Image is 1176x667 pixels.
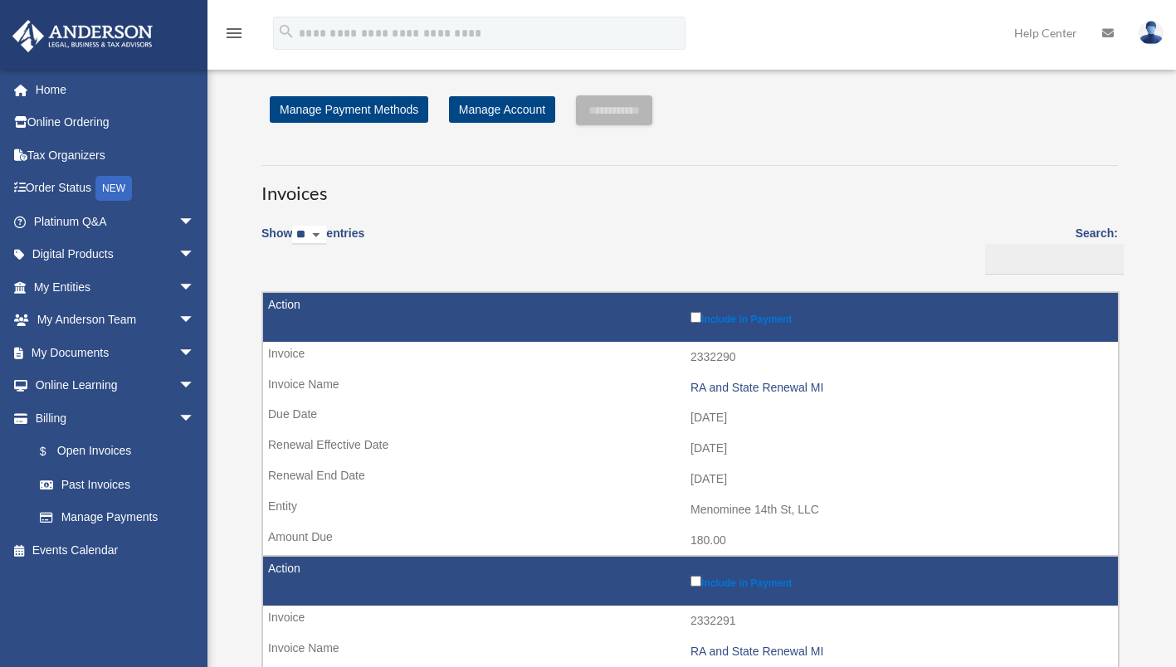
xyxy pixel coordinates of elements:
td: Menominee 14th St, LLC [263,494,1118,526]
span: arrow_drop_down [178,238,212,272]
a: Online Ordering [12,106,220,139]
a: Digital Productsarrow_drop_down [12,238,220,271]
a: Tax Organizers [12,139,220,172]
label: Include in Payment [690,572,1110,589]
input: Search: [985,244,1124,275]
a: $Open Invoices [23,435,203,469]
a: Platinum Q&Aarrow_drop_down [12,205,220,238]
span: arrow_drop_down [178,402,212,436]
select: Showentries [292,226,326,245]
span: $ [49,441,57,462]
img: Anderson Advisors Platinum Portal [7,20,158,52]
td: [DATE] [263,433,1118,465]
a: Events Calendar [12,533,220,567]
label: Show entries [261,223,364,261]
span: arrow_drop_down [178,205,212,239]
input: Include in Payment [690,312,701,323]
span: arrow_drop_down [178,304,212,338]
a: Manage Payment Methods [270,96,428,123]
a: My Entitiesarrow_drop_down [12,270,220,304]
td: 180.00 [263,525,1118,557]
a: Past Invoices [23,468,212,501]
input: Include in Payment [690,576,701,587]
i: menu [224,23,244,43]
a: Billingarrow_drop_down [12,402,212,435]
div: RA and State Renewal MI [690,381,1110,395]
label: Include in Payment [690,309,1110,325]
a: Home [12,73,220,106]
span: arrow_drop_down [178,369,212,403]
a: Order StatusNEW [12,172,220,206]
span: arrow_drop_down [178,270,212,304]
a: Manage Payments [23,501,212,534]
td: 2332290 [263,342,1118,373]
div: NEW [95,176,132,201]
label: Search: [979,223,1118,275]
td: [DATE] [263,464,1118,495]
td: 2332291 [263,606,1118,637]
a: Online Learningarrow_drop_down [12,369,220,402]
a: My Documentsarrow_drop_down [12,336,220,369]
i: search [277,22,295,41]
img: User Pic [1139,21,1164,45]
td: [DATE] [263,402,1118,434]
span: arrow_drop_down [178,336,212,370]
a: menu [224,29,244,43]
a: My Anderson Teamarrow_drop_down [12,304,220,337]
a: Manage Account [449,96,555,123]
div: RA and State Renewal MI [690,645,1110,659]
h3: Invoices [261,165,1118,207]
